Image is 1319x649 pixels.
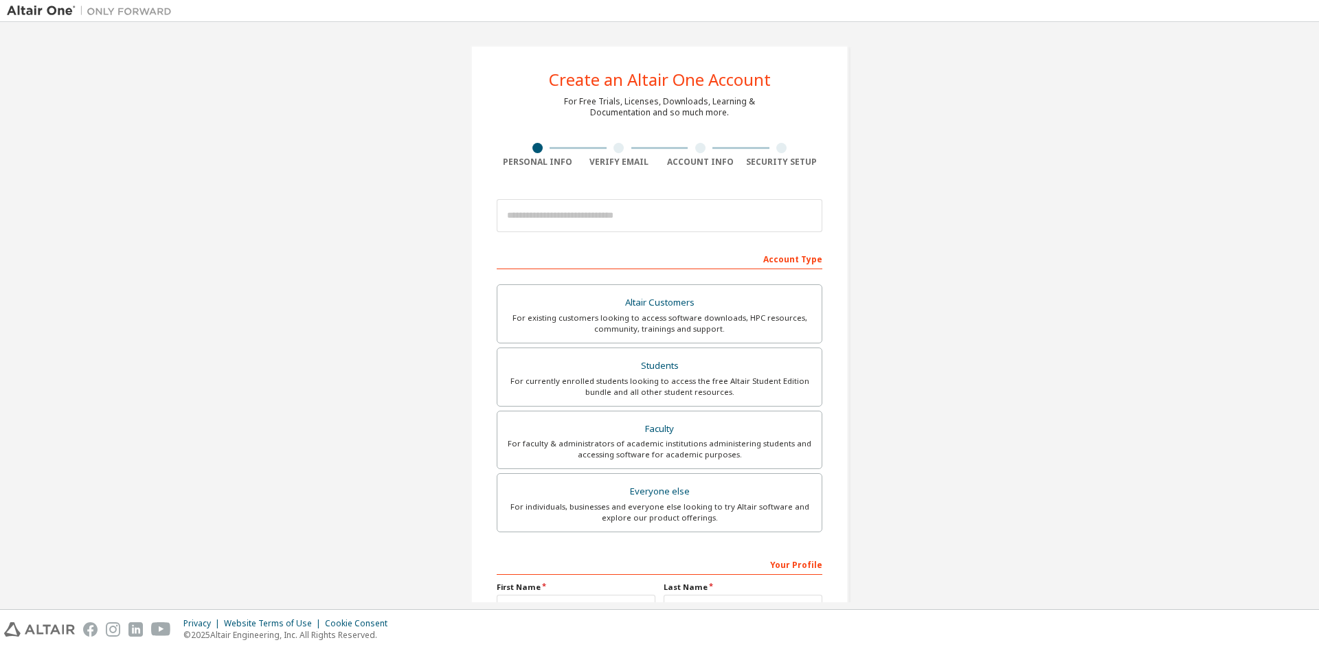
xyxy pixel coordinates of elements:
[128,622,143,637] img: linkedin.svg
[224,618,325,629] div: Website Terms of Use
[564,96,755,118] div: For Free Trials, Licenses, Downloads, Learning & Documentation and so much more.
[659,157,741,168] div: Account Info
[151,622,171,637] img: youtube.svg
[7,4,179,18] img: Altair One
[497,582,655,593] label: First Name
[183,629,396,641] p: © 2025 Altair Engineering, Inc. All Rights Reserved.
[506,501,813,523] div: For individuals, businesses and everyone else looking to try Altair software and explore our prod...
[506,438,813,460] div: For faculty & administrators of academic institutions administering students and accessing softwa...
[4,622,75,637] img: altair_logo.svg
[106,622,120,637] img: instagram.svg
[325,618,396,629] div: Cookie Consent
[664,582,822,593] label: Last Name
[506,420,813,439] div: Faculty
[506,293,813,312] div: Altair Customers
[183,618,224,629] div: Privacy
[497,157,578,168] div: Personal Info
[741,157,823,168] div: Security Setup
[506,356,813,376] div: Students
[506,376,813,398] div: For currently enrolled students looking to access the free Altair Student Edition bundle and all ...
[83,622,98,637] img: facebook.svg
[506,312,813,334] div: For existing customers looking to access software downloads, HPC resources, community, trainings ...
[506,482,813,501] div: Everyone else
[497,247,822,269] div: Account Type
[497,553,822,575] div: Your Profile
[578,157,660,168] div: Verify Email
[549,71,771,88] div: Create an Altair One Account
